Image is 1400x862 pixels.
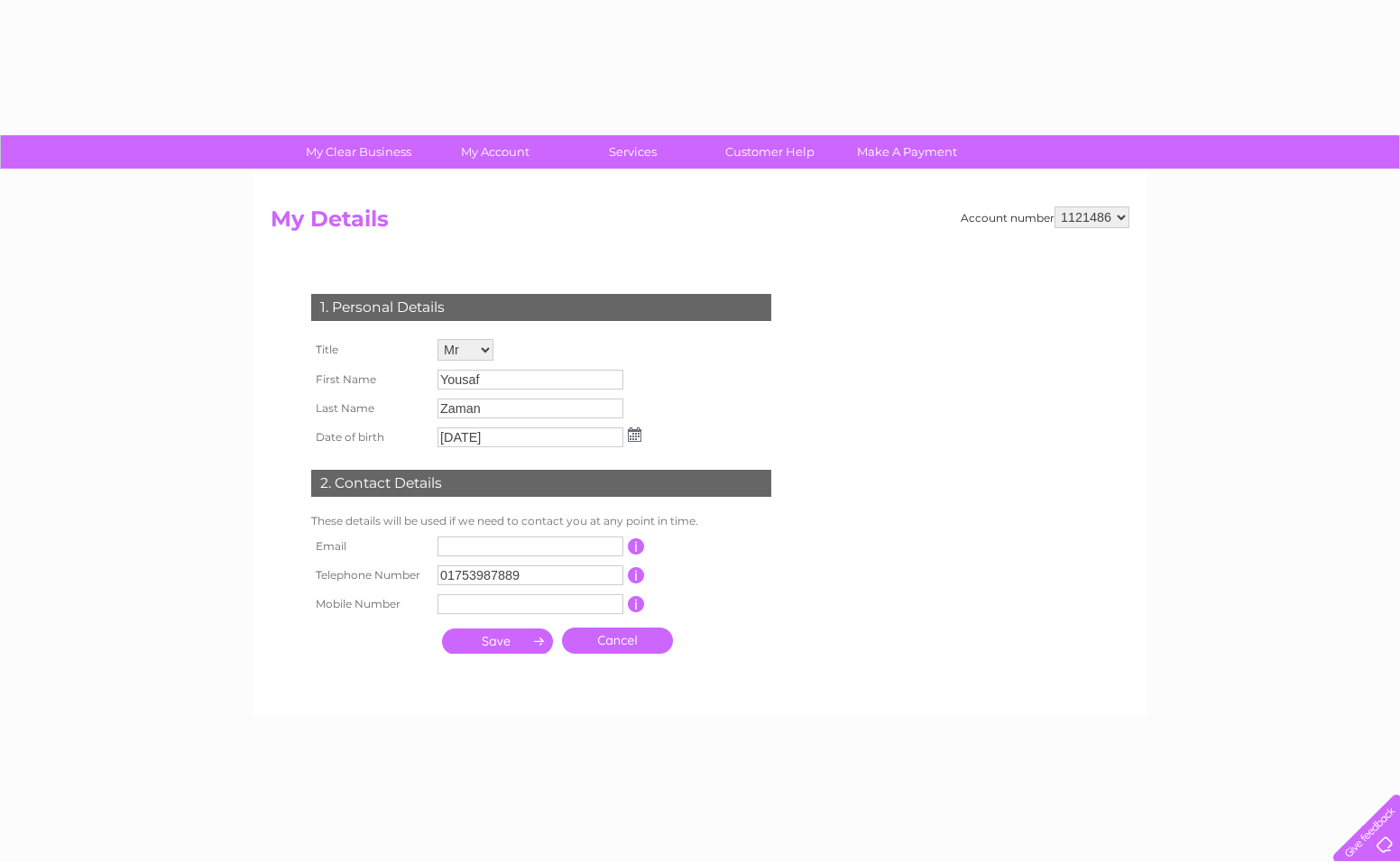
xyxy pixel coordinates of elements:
[307,590,433,619] th: Mobile Number
[442,628,553,654] input: Submit
[628,567,645,583] input: Information
[307,532,433,561] th: Email
[628,427,641,442] img: ...
[284,135,433,169] a: My Clear Business
[307,365,433,394] th: First Name
[307,561,433,590] th: Telephone Number
[421,135,570,169] a: My Account
[562,628,673,654] a: Cancel
[307,423,433,452] th: Date of birth
[961,206,1129,228] div: Account number
[311,470,771,497] div: 2. Contact Details
[271,206,1129,241] h2: My Details
[558,135,707,169] a: Services
[628,538,645,555] input: Information
[307,394,433,423] th: Last Name
[628,596,645,612] input: Information
[833,135,981,169] a: Make A Payment
[307,510,776,532] td: These details will be used if we need to contact you at any point in time.
[307,335,433,365] th: Title
[695,135,844,169] a: Customer Help
[311,294,771,321] div: 1. Personal Details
